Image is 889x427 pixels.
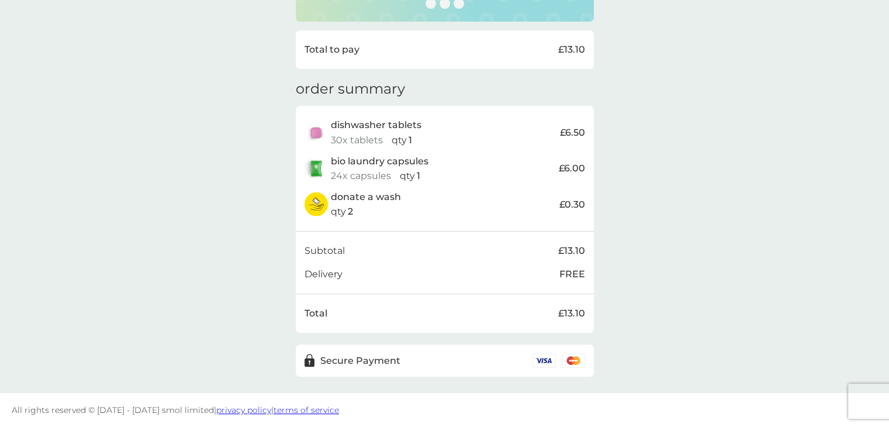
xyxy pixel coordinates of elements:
[331,204,346,219] p: qty
[331,190,401,205] p: donate a wash
[216,405,271,415] a: privacy policy
[320,353,400,369] p: Secure Payment
[296,81,405,98] h3: order summary
[558,306,585,321] p: £13.10
[559,267,585,282] p: FREE
[331,118,421,133] p: dishwasher tablets
[558,243,585,259] p: £13.10
[305,42,359,57] p: Total to pay
[331,168,391,184] p: 24x capsules
[417,168,420,184] p: 1
[559,197,585,212] p: £0.30
[305,306,327,321] p: Total
[560,125,585,140] p: £6.50
[331,154,428,169] p: bio laundry capsules
[348,204,353,219] p: 2
[274,405,339,415] a: terms of service
[305,267,343,282] p: Delivery
[409,133,412,148] p: 1
[331,133,383,148] p: 30x tablets
[305,243,345,259] p: Subtotal
[400,168,415,184] p: qty
[558,42,585,57] p: £13.10
[559,161,585,176] p: £6.00
[392,133,407,148] p: qty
